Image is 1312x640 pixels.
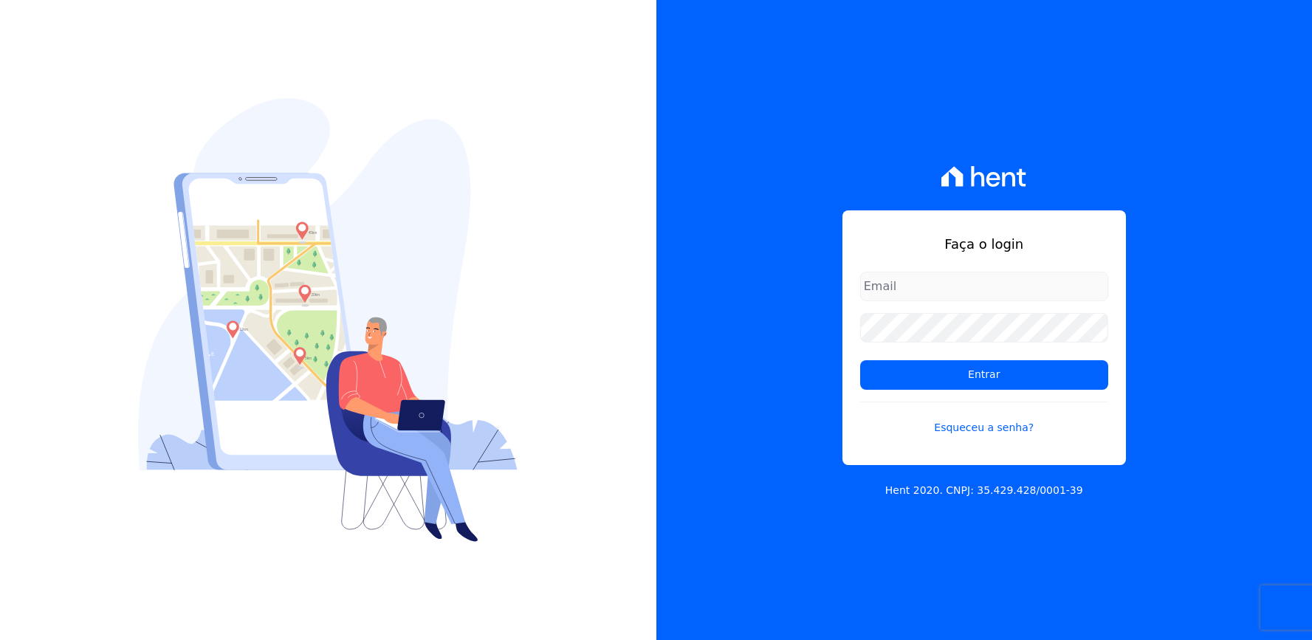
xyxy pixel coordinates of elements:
h1: Faça o login [860,234,1108,254]
input: Email [860,272,1108,301]
img: Login [138,98,518,542]
p: Hent 2020. CNPJ: 35.429.428/0001-39 [885,483,1083,498]
input: Entrar [860,360,1108,390]
a: Esqueceu a senha? [860,402,1108,436]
